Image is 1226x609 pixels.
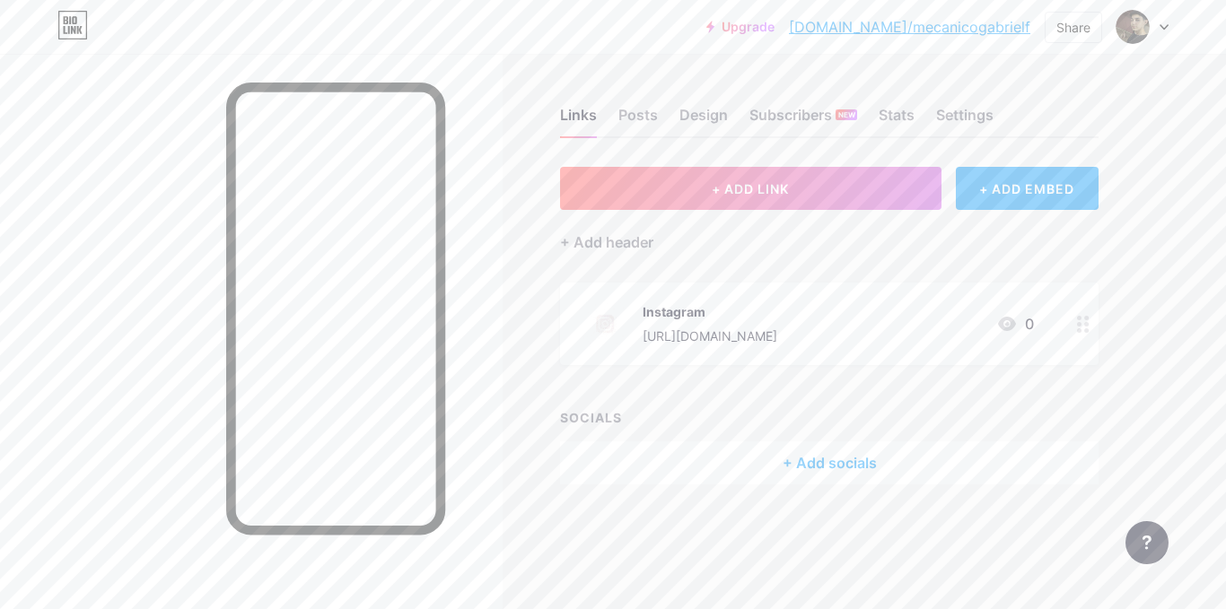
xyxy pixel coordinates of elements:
div: + Add header [560,231,653,253]
div: SOCIALS [560,408,1099,427]
div: 0 [996,313,1034,335]
div: + ADD EMBED [956,167,1099,210]
div: Instagram [643,302,777,321]
div: Design [679,104,728,136]
span: NEW [838,109,855,120]
img: mecanicogabrielf [1116,10,1150,44]
a: [DOMAIN_NAME]/mecanicogabrielf [789,16,1030,38]
div: + Add socials [560,441,1099,484]
div: Stats [879,104,915,136]
span: + ADD LINK [712,181,789,196]
div: Subscribers [749,104,857,136]
div: Settings [936,104,994,136]
div: [URL][DOMAIN_NAME] [643,326,777,345]
button: + ADD LINK [560,167,941,210]
div: Links [560,104,597,136]
img: Instagram [582,300,628,347]
div: Posts [618,104,658,136]
a: Upgrade [706,20,775,34]
div: Share [1056,18,1090,37]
